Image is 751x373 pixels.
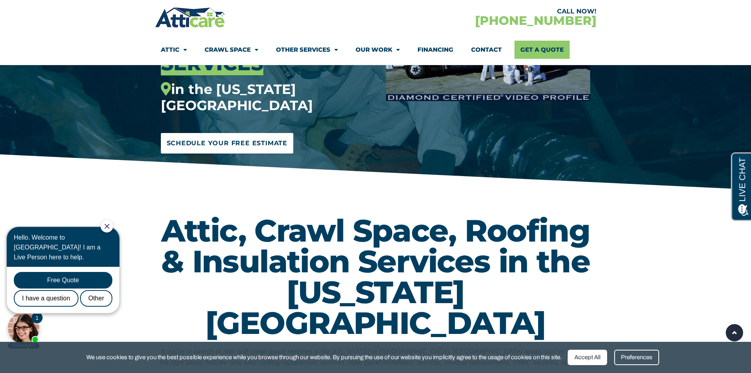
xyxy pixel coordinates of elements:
[276,41,338,59] a: Other Services
[161,133,294,154] a: Schedule Your Free Estimate
[161,41,591,59] nav: Menu
[167,137,288,150] span: Schedule Your Free Estimate
[514,41,570,59] a: Get A Quote
[159,215,593,338] h1: Attic, Crawl Space, Roofing & Insulation Services in the [US_STATE][GEOGRAPHIC_DATA]
[417,41,453,59] a: Financing
[161,41,187,59] a: Attic
[4,219,130,349] iframe: Chat Invitation
[568,350,607,365] div: Accept All
[614,350,659,365] div: Preferences
[86,352,562,362] span: We use cookies to give you the best possible experience while you browse through our website. By ...
[356,41,400,59] a: Our Work
[19,6,63,16] span: Opens a chat window
[161,81,375,114] div: in the [US_STATE][GEOGRAPHIC_DATA]
[205,41,258,59] a: Crawl Space
[376,8,596,15] div: CALL NOW!
[471,41,502,59] a: Contact
[161,28,311,75] span: & Insulation Services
